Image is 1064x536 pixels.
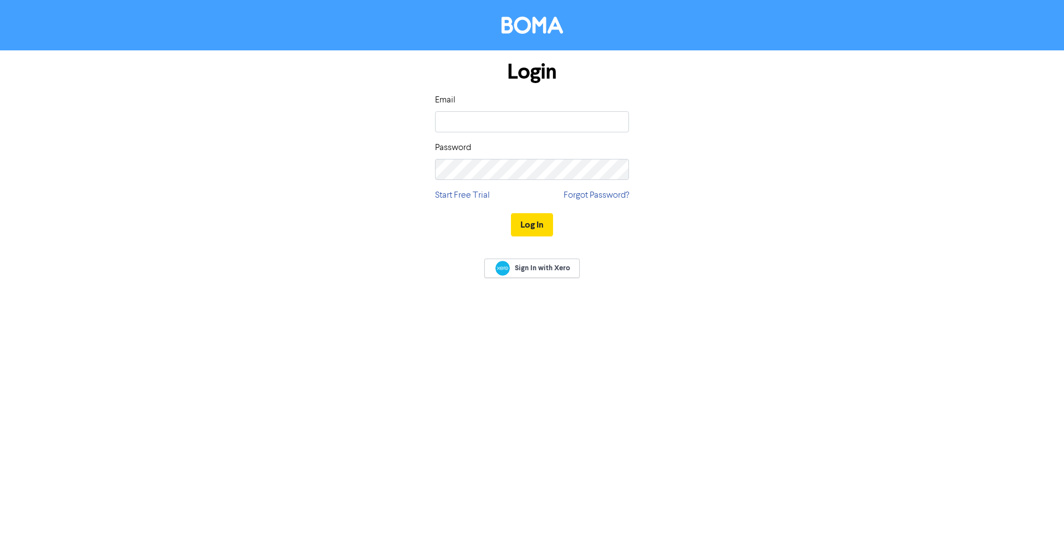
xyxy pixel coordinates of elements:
[495,261,510,276] img: Xero logo
[1009,483,1064,536] iframe: Chat Widget
[515,263,570,273] span: Sign In with Xero
[484,259,580,278] a: Sign In with Xero
[435,94,456,107] label: Email
[502,17,563,34] img: BOMA Logo
[435,189,490,202] a: Start Free Trial
[564,189,629,202] a: Forgot Password?
[435,59,629,85] h1: Login
[435,141,471,154] label: Password
[511,213,553,236] button: Log In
